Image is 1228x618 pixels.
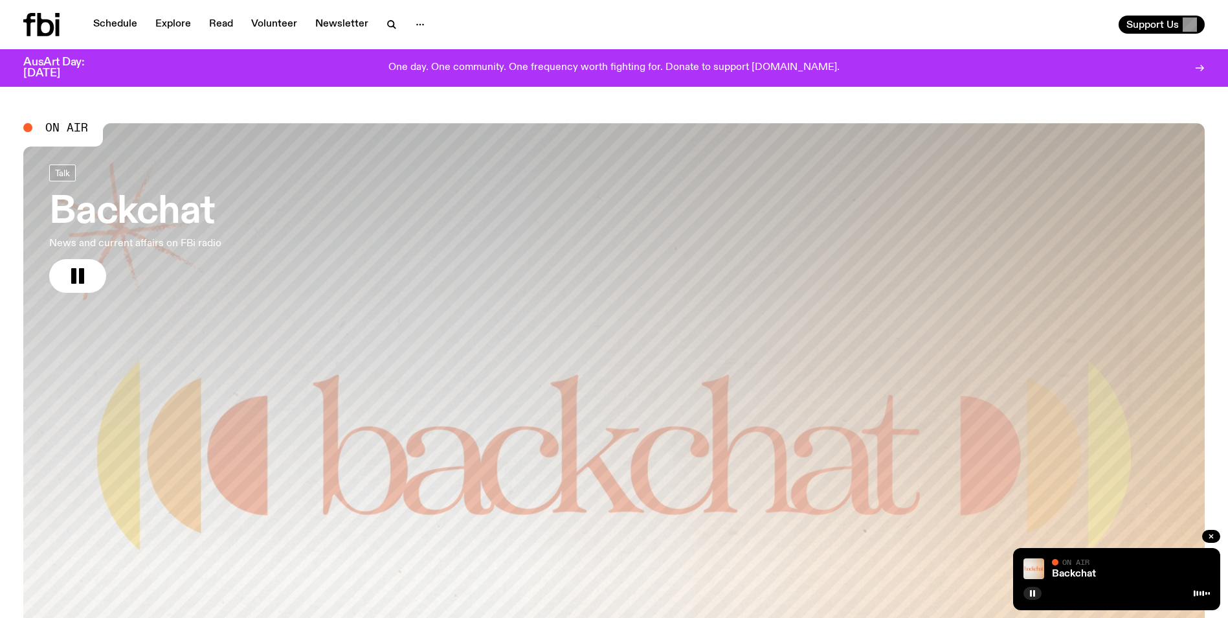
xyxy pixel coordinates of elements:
a: Schedule [85,16,145,34]
a: BackchatNews and current affairs on FBi radio [49,165,221,293]
a: Volunteer [243,16,305,34]
a: Talk [49,165,76,181]
span: Support Us [1126,19,1179,30]
a: Backchat [1052,569,1096,579]
span: On Air [45,122,88,133]
a: Explore [148,16,199,34]
a: Read [201,16,241,34]
h3: Backchat [49,194,221,231]
h3: AusArt Day: [DATE] [23,57,106,79]
span: Talk [55,168,70,177]
p: One day. One community. One frequency worth fighting for. Donate to support [DOMAIN_NAME]. [388,62,840,74]
a: Newsletter [307,16,376,34]
span: On Air [1062,558,1089,566]
button: Support Us [1119,16,1205,34]
p: News and current affairs on FBi radio [49,236,221,251]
